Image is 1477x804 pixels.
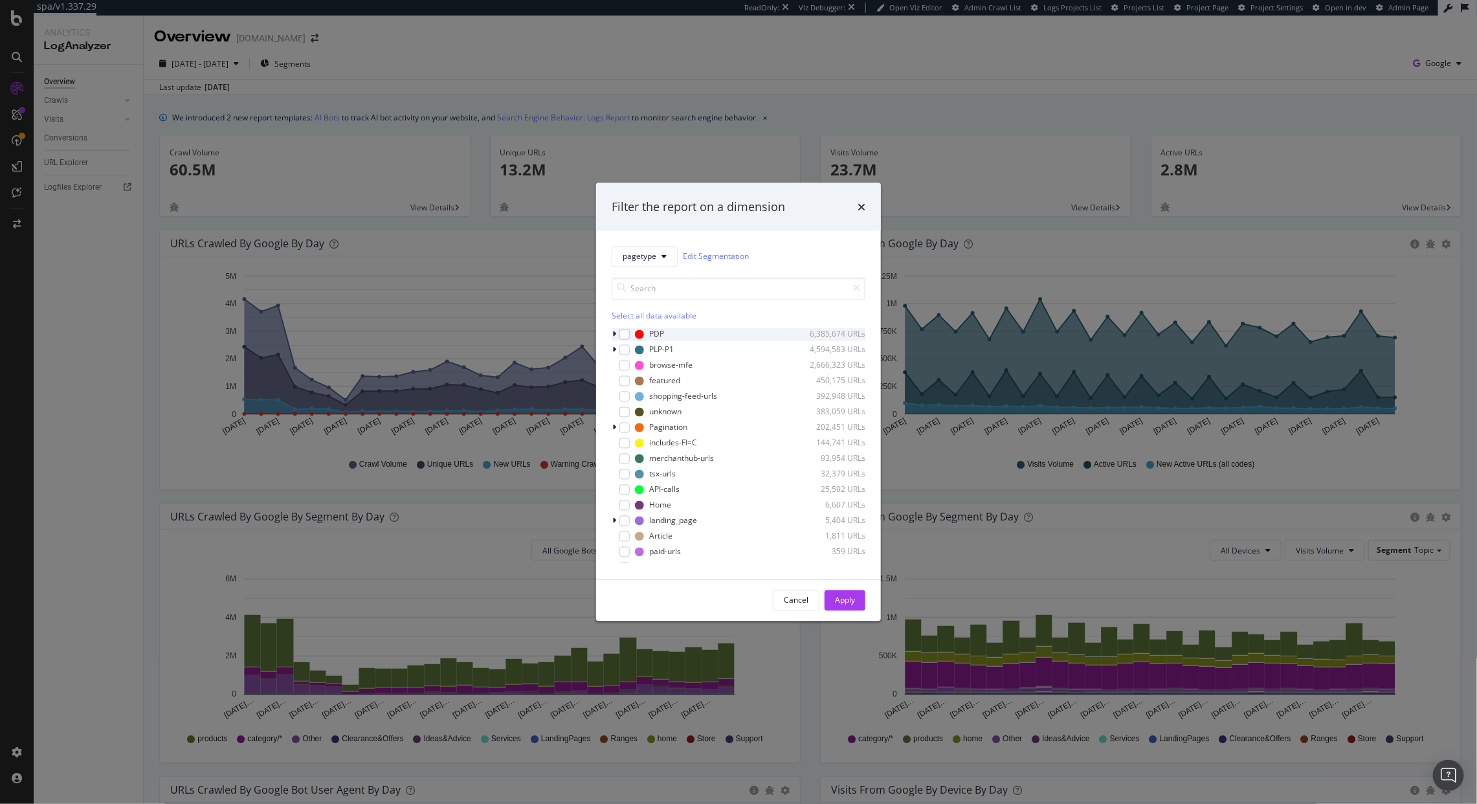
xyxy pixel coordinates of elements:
[612,277,865,300] input: Search
[683,250,749,263] a: Edit Segmentation
[649,344,674,355] div: PLP-P1
[835,595,855,606] div: Apply
[612,246,678,267] button: pagetype
[802,329,865,340] div: 6,385,674 URLs
[649,531,672,542] div: Article
[802,531,865,542] div: 1,811 URLs
[802,562,865,573] div: 117 URLs
[802,500,865,511] div: 6,607 URLs
[802,546,865,557] div: 359 URLs
[802,391,865,402] div: 392,948 URLs
[649,469,676,480] div: tsx-urls
[825,590,865,610] button: Apply
[649,438,697,449] div: includes-FI=C
[802,344,865,355] div: 4,594,583 URLs
[649,546,681,557] div: paid-urls
[649,407,682,418] div: unknown
[802,453,865,464] div: 93,954 URLs
[612,310,865,321] div: Select all data available
[802,360,865,371] div: 2,666,323 URLs
[784,595,808,606] div: Cancel
[802,515,865,526] div: 5,404 URLs
[802,484,865,495] div: 25,592 URLs
[858,199,865,216] div: times
[802,422,865,433] div: 202,451 URLs
[596,183,881,621] div: modal
[612,199,785,216] div: Filter the report on a dimension
[649,500,671,511] div: Home
[802,469,865,480] div: 32,379 URLs
[649,484,680,495] div: API-calls
[802,375,865,386] div: 450,175 URLs
[649,453,714,464] div: merchanthub-urls
[649,562,736,573] div: Top-Level-Landing-page
[1433,760,1464,791] div: Open Intercom Messenger
[773,590,819,610] button: Cancel
[649,391,717,402] div: shopping-feed-urls
[649,515,697,526] div: landing_page
[649,329,664,340] div: PDP
[649,360,693,371] div: browse-mfe
[649,375,680,386] div: featured
[802,407,865,418] div: 383,059 URLs
[649,422,687,433] div: Pagination
[802,438,865,449] div: 144,741 URLs
[623,251,656,262] span: pagetype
